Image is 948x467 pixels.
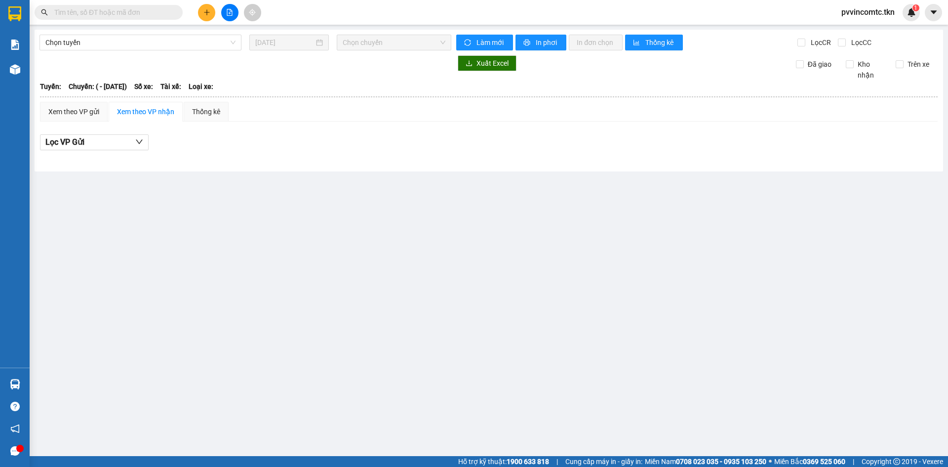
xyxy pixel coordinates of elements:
span: Trên xe [904,59,933,70]
span: | [853,456,854,467]
span: ⚪️ [769,460,772,464]
span: | [556,456,558,467]
span: Kho nhận [854,59,888,81]
img: icon-new-feature [907,8,916,17]
button: file-add [221,4,238,21]
span: bar-chart [633,39,641,47]
span: Số xe: [134,81,153,92]
span: Lọc CC [847,37,873,48]
div: Xem theo VP nhận [117,106,174,117]
button: Lọc VP Gửi [40,134,149,150]
span: down [135,138,143,146]
span: pvvincomtc.tkn [833,6,903,18]
span: Thống kê [645,37,675,48]
span: Hỗ trợ kỹ thuật: [458,456,549,467]
input: Tìm tên, số ĐT hoặc mã đơn [54,7,171,18]
span: Chuyến: ( - [DATE]) [69,81,127,92]
span: aim [249,9,256,16]
span: message [10,446,20,456]
button: syncLàm mới [456,35,513,50]
strong: 1900 633 818 [507,458,549,466]
img: logo-vxr [8,6,21,21]
img: warehouse-icon [10,379,20,389]
div: Xem theo VP gửi [48,106,99,117]
span: Chọn tuyến [45,35,236,50]
span: Đã giao [804,59,835,70]
span: Miền Bắc [774,456,845,467]
span: caret-down [929,8,938,17]
span: Lọc CR [807,37,832,48]
span: sync [464,39,473,47]
input: 14/09/2025 [255,37,314,48]
b: Tuyến: [40,83,61,90]
span: Làm mới [476,37,505,48]
span: Chọn chuyến [343,35,445,50]
span: Loại xe: [189,81,213,92]
span: file-add [226,9,233,16]
span: question-circle [10,402,20,411]
div: Thống kê [192,106,220,117]
span: plus [203,9,210,16]
span: printer [523,39,532,47]
span: Cung cấp máy in - giấy in: [565,456,642,467]
button: downloadXuất Excel [458,55,516,71]
sup: 1 [912,4,919,11]
img: solution-icon [10,40,20,50]
button: bar-chartThống kê [625,35,683,50]
button: caret-down [925,4,942,21]
span: 1 [914,4,917,11]
img: warehouse-icon [10,64,20,75]
strong: 0369 525 060 [803,458,845,466]
span: search [41,9,48,16]
span: Miền Nam [645,456,766,467]
span: copyright [893,458,900,465]
button: plus [198,4,215,21]
button: In đơn chọn [569,35,623,50]
button: aim [244,4,261,21]
span: Tài xế: [160,81,181,92]
span: notification [10,424,20,433]
span: Lọc VP Gửi [45,136,84,148]
strong: 0708 023 035 - 0935 103 250 [676,458,766,466]
button: printerIn phơi [515,35,566,50]
span: In phơi [536,37,558,48]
